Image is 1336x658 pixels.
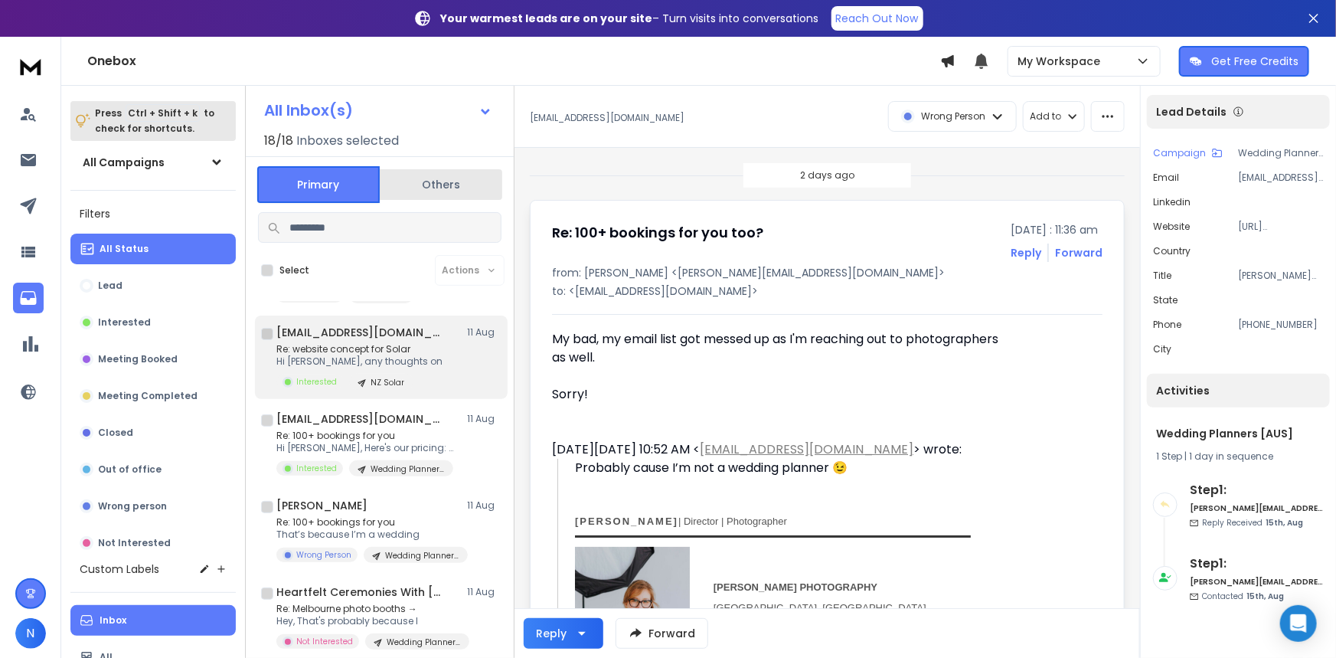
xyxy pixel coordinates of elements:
p: Out of office [98,463,162,476]
p: Wedding Planners [AUS] [1238,147,1324,159]
h1: Re: 100+ bookings for you too? [552,222,763,244]
p: [PERSON_NAME] Photography [1238,270,1324,282]
div: Open Intercom Messenger [1280,605,1317,642]
p: Wedding Planners [AUS] [385,550,459,561]
p: [DATE] : 11:36 am [1011,222,1102,237]
div: | [1156,450,1321,463]
h3: Filters [70,203,236,224]
p: state [1153,294,1178,306]
h1: All Campaigns [83,155,165,170]
button: Others [380,168,502,201]
p: to: <[EMAIL_ADDRESS][DOMAIN_NAME]> [552,283,1102,299]
button: Inbox [70,605,236,636]
p: country [1153,245,1191,257]
p: website [1153,221,1190,233]
p: 11 Aug [467,586,501,598]
p: [URL][DOMAIN_NAME] [1238,221,1324,233]
span: 15th, Aug [1266,517,1303,529]
p: Wedding Planners [AUS] [371,463,444,475]
div: Reply [536,626,567,641]
p: Re: website concept for Solar [276,343,443,355]
h1: [EMAIL_ADDRESS][DOMAIN_NAME] [276,411,445,427]
p: Campaign [1153,147,1206,159]
p: Phone [1153,319,1181,331]
p: 11 Aug [467,499,501,512]
span: 1 Step [1156,450,1182,463]
p: That’s because I’m a wedding [276,529,460,541]
p: Wrong Person [921,110,985,123]
p: Hi [PERSON_NAME], Here's our pricing: Complete Package [276,442,460,454]
button: Campaign [1153,147,1223,159]
p: Meeting Completed [98,390,198,402]
span: Ctrl + Shift + k [126,104,200,122]
span: 1 day in sequence [1189,450,1273,463]
p: Hi [PERSON_NAME], any thoughts on [276,355,443,368]
p: Contacted [1202,591,1284,602]
a: Reach Out Now [831,6,923,31]
p: My Workspace [1018,54,1106,69]
p: [EMAIL_ADDRESS][DOMAIN_NAME] [530,112,684,124]
p: city [1153,343,1171,355]
p: from: [PERSON_NAME] <[PERSON_NAME][EMAIL_ADDRESS][DOMAIN_NAME]> [552,265,1102,280]
p: Wrong Person [296,549,351,561]
button: Reply [1011,245,1041,260]
h6: [PERSON_NAME][EMAIL_ADDRESS][DOMAIN_NAME] [1190,576,1324,588]
span: 18 / 18 [264,132,293,150]
div: Activities [1147,374,1330,408]
button: All Campaigns [70,147,236,178]
p: Inbox [100,614,126,627]
p: [PHONE_NUMBER] [1238,319,1324,331]
button: Interested [70,307,236,338]
p: All Status [100,243,149,255]
p: 2 days ago [800,169,854,182]
div: [GEOGRAPHIC_DATA], [GEOGRAPHIC_DATA] [714,599,971,617]
p: Hey, That's probably because I [276,615,460,627]
button: Not Interested [70,528,236,558]
button: Reply [524,618,603,649]
div: My bad, my email list got messed up as I'm reaching out to photographers as well. Sorry! [552,330,999,404]
p: Press to check for shortcuts. [95,106,214,136]
p: Add to [1030,110,1061,123]
span: [PERSON_NAME] [575,516,678,527]
button: All Status [70,234,236,264]
p: Interested [296,376,337,388]
p: Lead Details [1156,104,1227,119]
h3: Inboxes selected [296,132,399,150]
a: [EMAIL_ADDRESS][DOMAIN_NAME] [700,440,913,458]
h1: All Inbox(s) [264,103,353,118]
div: | Director | Photographer [575,514,971,529]
h6: Step 1 : [1190,481,1324,499]
h3: Custom Labels [80,561,159,577]
span: 15th, Aug [1246,591,1284,602]
h1: Wedding Planners [AUS] [1156,426,1321,441]
button: Out of office [70,454,236,485]
p: Re: 100+ bookings for you [276,516,460,529]
span: [PERSON_NAME] PHOTOGRAPHY [714,581,877,593]
p: Interested [296,463,337,474]
button: N [15,618,46,649]
p: Lead [98,280,122,292]
label: Select [279,264,309,277]
p: [EMAIL_ADDRESS][DOMAIN_NAME] [1238,172,1324,184]
h1: [EMAIL_ADDRESS][DOMAIN_NAME] [276,325,445,340]
div: [DATE][DATE] 10:52 AM < > wrote: [552,440,999,459]
button: Primary [257,166,380,203]
button: Meeting Completed [70,381,236,411]
p: 11 Aug [467,326,501,339]
p: Meeting Booked [98,353,178,365]
p: title [1153,270,1171,282]
p: NZ Solar [371,377,404,388]
p: – Turn visits into conversations [441,11,819,26]
p: Interested [98,316,151,329]
button: Lead [70,270,236,301]
p: Re: Melbourne photo booths → [276,603,460,615]
img: logo [15,52,46,80]
p: Not Interested [98,537,171,549]
p: Re: 100+ bookings for you [276,430,460,442]
h1: [PERSON_NAME] [276,498,367,513]
button: Closed [70,417,236,448]
p: Email [1153,172,1179,184]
